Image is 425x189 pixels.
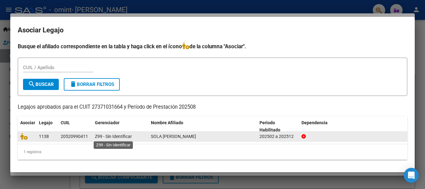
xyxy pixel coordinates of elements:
[95,134,132,139] span: Z99 - Sin Identificar
[28,80,35,88] mat-icon: search
[151,120,183,125] span: Nombre Afiliado
[299,116,408,137] datatable-header-cell: Dependencia
[95,120,119,125] span: Gerenciador
[259,133,297,140] div: 202502 a 202512
[18,144,407,160] div: 1 registros
[39,120,53,125] span: Legajo
[23,79,59,90] button: Buscar
[92,116,148,137] datatable-header-cell: Gerenciador
[259,120,280,132] span: Periodo Habilitado
[151,134,196,139] span: SOLA ADZICH NICANOR
[61,133,88,140] div: 20520990411
[28,82,54,87] span: Buscar
[18,24,407,36] h2: Asociar Legajo
[39,134,49,139] span: 1138
[69,80,77,88] mat-icon: delete
[404,168,419,183] div: Open Intercom Messenger
[18,103,407,111] p: Legajos aprobados para el CUIT 27371031664 y Período de Prestación 202508
[148,116,257,137] datatable-header-cell: Nombre Afiliado
[301,120,328,125] span: Dependencia
[18,116,36,137] datatable-header-cell: Asociar
[64,78,120,91] button: Borrar Filtros
[58,116,92,137] datatable-header-cell: CUIL
[61,120,70,125] span: CUIL
[18,42,407,50] h4: Busque el afiliado correspondiente en la tabla y haga click en el ícono de la columna "Asociar".
[36,116,58,137] datatable-header-cell: Legajo
[257,116,299,137] datatable-header-cell: Periodo Habilitado
[20,120,35,125] span: Asociar
[69,82,114,87] span: Borrar Filtros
